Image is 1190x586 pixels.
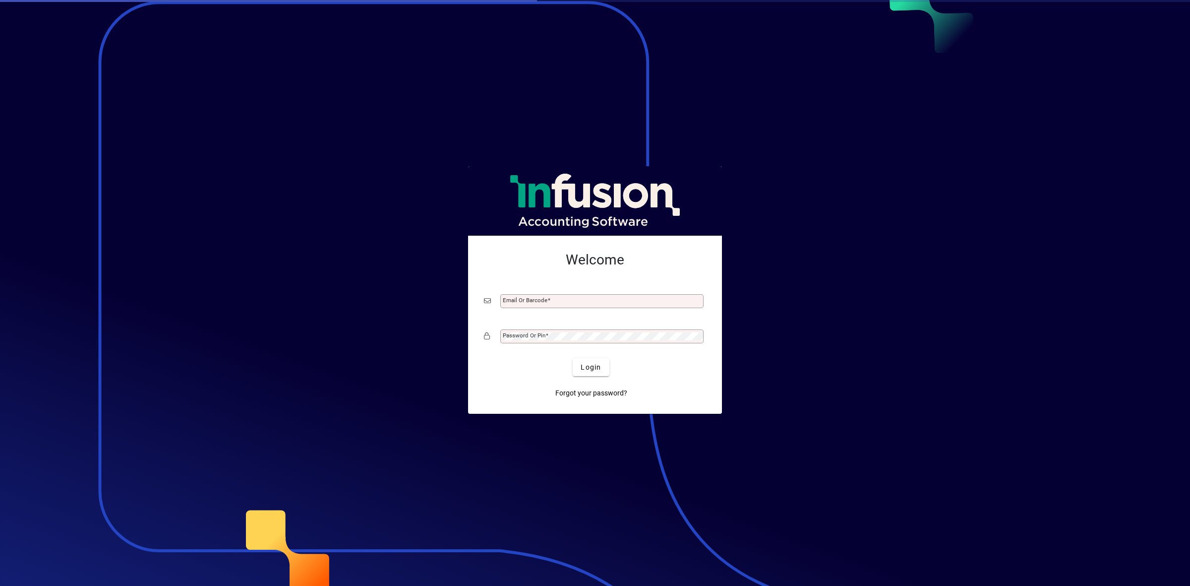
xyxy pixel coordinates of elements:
[551,384,631,402] a: Forgot your password?
[503,297,547,304] mat-label: Email or Barcode
[503,332,545,339] mat-label: Password or Pin
[555,388,627,398] span: Forgot your password?
[484,252,706,268] h2: Welcome
[581,362,601,373] span: Login
[573,358,609,376] button: Login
